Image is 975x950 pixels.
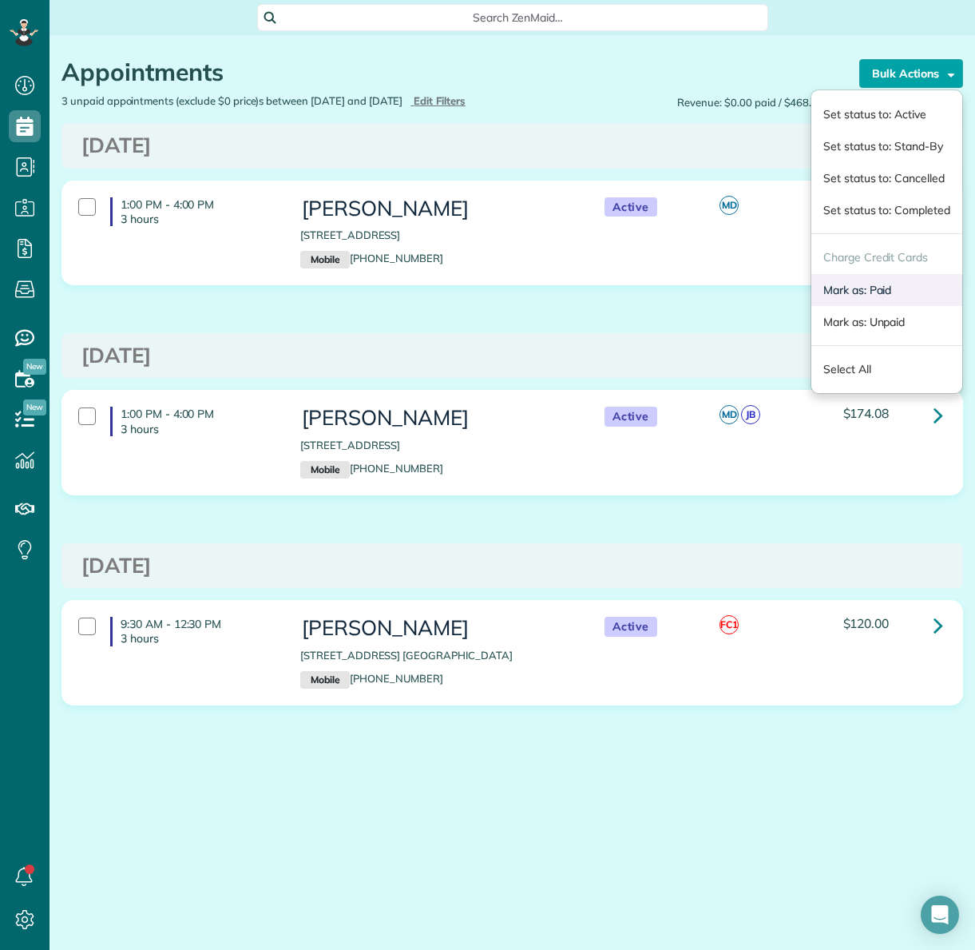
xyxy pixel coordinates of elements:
span: Edit Filters [414,94,466,107]
p: [STREET_ADDRESS] [300,228,573,243]
a: Set status to: Cancelled [811,162,962,194]
strong: Bulk Actions [872,66,939,81]
span: JB [741,405,760,424]
div: Open Intercom Messenger [921,896,959,934]
p: 3 hours [121,631,276,646]
h4: 9:30 AM - 12:30 PM [110,617,276,646]
h3: [DATE] [81,554,943,578]
span: Active [604,407,657,427]
h4: 1:00 PM - 4:00 PM [110,197,276,226]
h3: [PERSON_NAME] [300,407,573,430]
a: Edit Filters [410,94,466,107]
h3: [PERSON_NAME] [300,617,573,640]
p: 3 hours [121,212,276,226]
a: Select All [811,353,962,385]
p: 3 hours [121,422,276,436]
small: Mobile [300,251,350,268]
span: MD [719,196,739,215]
span: $120.00 [843,615,890,631]
a: Mobile[PHONE_NUMBER] [300,672,443,685]
small: Mobile [300,461,350,479]
a: Mobile[PHONE_NUMBER] [300,252,443,264]
span: FC1 [719,615,739,634]
h3: [DATE] [81,134,943,157]
span: MD [719,405,739,424]
span: New [23,359,46,375]
small: Mobile [300,671,350,689]
a: Set status to: Active [811,98,962,130]
a: Bulk Actions [859,59,963,88]
span: Active [604,617,657,637]
p: [STREET_ADDRESS] [GEOGRAPHIC_DATA] [300,648,573,663]
span: New [23,399,46,415]
span: Revenue: $0.00 paid / $468.16 total [677,95,849,110]
a: Mark as: Unpaid [811,306,962,338]
span: Active [604,197,657,217]
a: Set status to: Stand-By [811,130,962,162]
h1: Appointments [61,59,835,85]
h4: 1:00 PM - 4:00 PM [110,407,276,435]
h3: [DATE] [81,344,943,368]
p: [STREET_ADDRESS] [300,438,573,453]
a: Mobile[PHONE_NUMBER] [300,462,443,475]
a: Set status to: Completed [811,194,962,226]
span: $174.08 [843,405,890,421]
div: 3 unpaid appointments (exclude $0 price)s between [DATE] and [DATE] [50,93,513,109]
a: Mark as: Paid [811,274,962,306]
h3: [PERSON_NAME] [300,197,573,221]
